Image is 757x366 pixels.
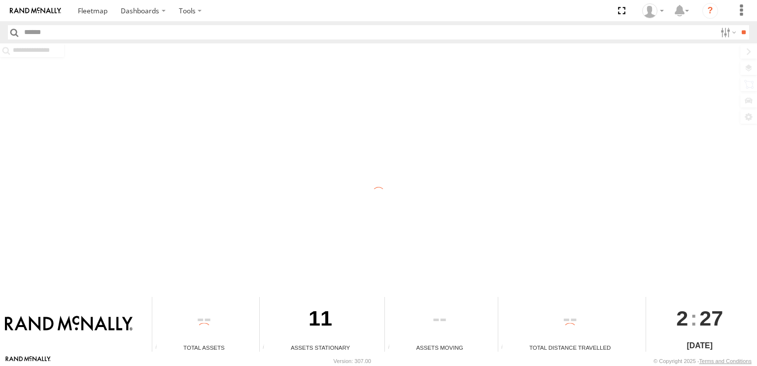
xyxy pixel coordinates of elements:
div: : [646,297,754,339]
a: Visit our Website [5,356,51,366]
i: ? [702,3,718,19]
div: Total distance travelled by all assets within specified date range and applied filters [498,344,513,352]
div: 11 [260,297,381,343]
div: Valeo Dash [639,3,667,18]
div: Total Distance Travelled [498,343,642,352]
div: Assets Stationary [260,343,381,352]
div: Version: 307.00 [334,358,371,364]
div: Total number of assets current in transit. [385,344,400,352]
img: rand-logo.svg [10,7,61,14]
img: Rand McNally [5,316,133,332]
div: Total number of Enabled Assets [152,344,167,352]
label: Search Filter Options [717,25,738,39]
div: Total number of assets current stationary. [260,344,275,352]
span: 27 [699,297,723,339]
div: Assets Moving [385,343,494,352]
div: Total Assets [152,343,256,352]
div: [DATE] [646,340,754,352]
span: 2 [676,297,688,339]
a: Terms and Conditions [699,358,752,364]
div: © Copyright 2025 - [654,358,752,364]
